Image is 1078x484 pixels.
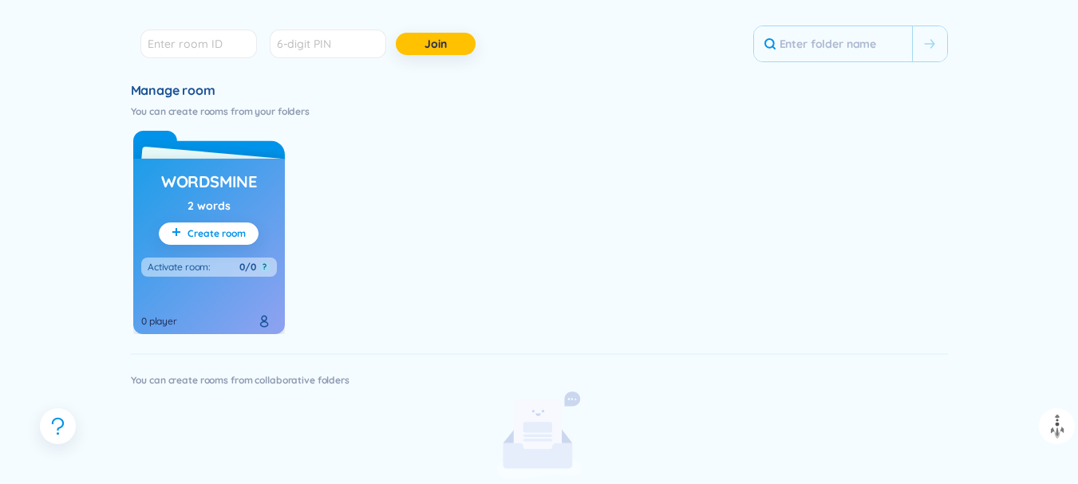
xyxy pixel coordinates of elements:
[396,33,476,55] button: Join
[131,105,948,118] h6: You can create rooms from your folders
[270,30,386,58] input: 6-digit PIN
[259,262,270,273] button: ?
[48,416,68,436] span: question
[754,26,912,61] input: Enter folder name
[172,227,188,240] span: plus
[1044,414,1070,439] img: to top
[140,30,257,58] input: Enter room ID
[131,81,948,99] h3: Manage room
[40,408,76,444] button: question
[239,261,256,273] div: 0/0
[141,315,177,328] div: 0 player
[131,374,948,387] h6: You can create rooms from collaborative folders
[188,197,231,214] div: 2 words
[161,171,257,193] h3: WordsMine
[159,222,259,245] button: Create room
[424,36,447,52] span: Join
[161,167,257,197] a: WordsMine
[148,261,211,273] div: Activate room :
[188,227,246,240] span: Create room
